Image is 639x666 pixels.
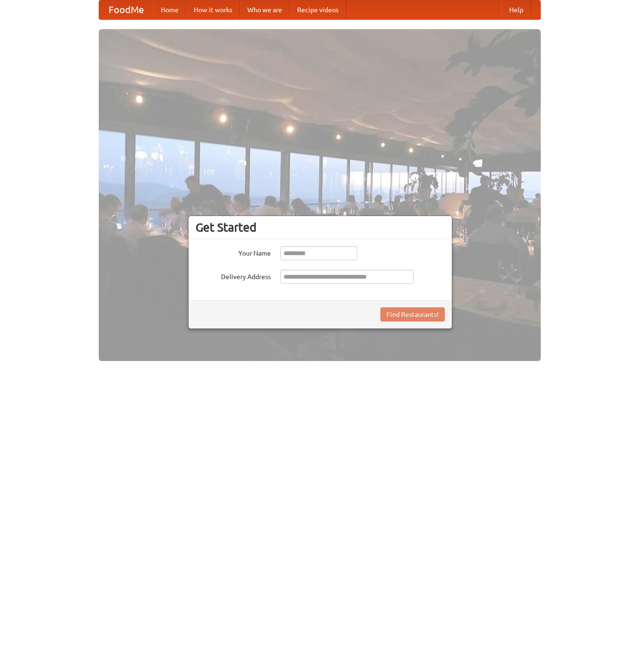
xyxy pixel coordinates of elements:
[196,220,445,234] h3: Get Started
[240,0,290,19] a: Who we are
[186,0,240,19] a: How it works
[502,0,531,19] a: Help
[153,0,186,19] a: Home
[99,0,153,19] a: FoodMe
[380,307,445,321] button: Find Restaurants!
[196,246,271,258] label: Your Name
[290,0,346,19] a: Recipe videos
[196,270,271,281] label: Delivery Address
